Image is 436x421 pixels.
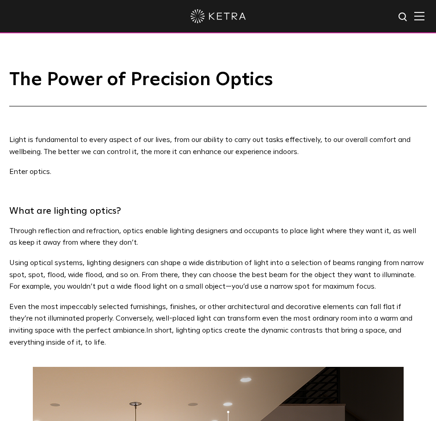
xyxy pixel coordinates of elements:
[190,9,246,23] img: ketra-logo-2019-white
[9,134,425,158] p: Light is fundamental to every aspect of our lives, from our ability to carry out tasks effectivel...
[9,69,427,106] h1: The Power of Precision Optics
[414,12,424,20] img: Hamburger%20Nav.svg
[9,166,425,178] p: Enter optics.
[9,225,425,249] p: Through reflection and refraction, optics enable lighting designers and occupants to place light ...
[9,301,425,348] p: Even the most impeccably selected furnishings, finishes, or other architectural and decorative el...
[398,12,409,23] img: search icon
[9,257,425,293] p: Using optical systems, lighting designers can shape a wide distribution of light into a selection...
[9,327,401,346] span: In short, lighting optics create the dynamic contrasts that bring a space, and everything inside ...
[9,203,427,219] h3: What are lighting optics?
